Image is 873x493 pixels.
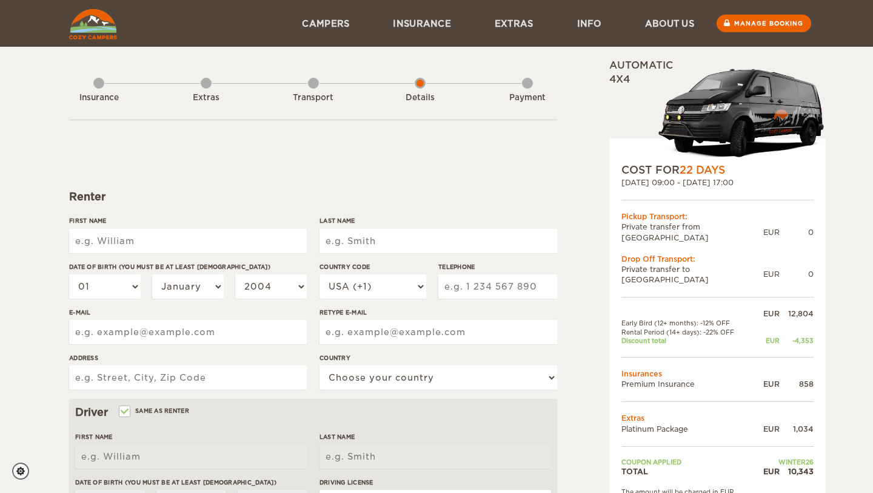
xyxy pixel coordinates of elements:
[754,424,780,434] div: EUR
[173,92,239,104] div: Extras
[780,269,814,279] div: 0
[658,63,826,163] img: stor-langur-4.png
[280,92,347,104] div: Transport
[69,365,307,390] input: e.g. Street, City, Zip Code
[621,319,754,327] td: Early Bird (12+ months): -12% OFF
[75,444,307,469] input: e.g. William
[319,308,557,317] label: Retype E-mail
[763,269,780,279] div: EUR
[621,466,754,477] td: TOTAL
[319,432,551,441] label: Last Name
[754,336,780,345] div: EUR
[621,369,814,379] td: Insurances
[780,227,814,237] div: 0
[621,254,814,264] div: Drop Off Transport:
[69,216,307,225] label: First Name
[75,405,551,420] div: Driver
[319,444,551,469] input: e.g. Smith
[621,177,814,188] div: [DATE] 09:00 - [DATE] 17:00
[69,9,117,39] img: Cozy Campers
[780,379,814,389] div: 858
[621,336,754,345] td: Discount total
[65,92,132,104] div: Insurance
[120,405,189,416] label: Same as renter
[69,229,307,253] input: e.g. William
[319,262,426,271] label: Country Code
[763,227,780,237] div: EUR
[621,458,754,466] td: Coupon applied
[754,379,780,389] div: EUR
[75,478,307,487] label: Date of birth (You must be at least [DEMOGRAPHIC_DATA])
[69,262,307,271] label: Date of birth (You must be at least [DEMOGRAPHIC_DATA])
[621,211,814,222] div: Pickup Transport:
[621,163,814,177] div: COST FOR
[69,353,307,362] label: Address
[780,466,814,477] div: 10,343
[780,336,814,345] div: -4,353
[75,432,307,441] label: First Name
[680,164,725,176] span: 22 Days
[621,328,754,336] td: Rental Period (14+ days): -22% OFF
[780,424,814,434] div: 1,034
[438,262,557,271] label: Telephone
[12,463,37,480] a: Cookie settings
[621,222,763,242] td: Private transfer from [GEOGRAPHIC_DATA]
[609,59,826,163] div: Automatic 4x4
[780,308,814,319] div: 12,804
[387,92,453,104] div: Details
[754,308,780,319] div: EUR
[754,466,780,477] div: EUR
[69,320,307,344] input: e.g. example@example.com
[319,320,557,344] input: e.g. example@example.com
[621,424,754,434] td: Platinum Package
[754,458,814,466] td: WINTER26
[717,15,811,32] a: Manage booking
[69,189,557,204] div: Renter
[621,264,763,285] td: Private transfer to [GEOGRAPHIC_DATA]
[69,308,307,317] label: E-mail
[319,229,557,253] input: e.g. Smith
[319,353,557,362] label: Country
[438,274,557,299] input: e.g. 1 234 567 890
[319,216,557,225] label: Last Name
[621,413,814,423] td: Extras
[319,478,551,487] label: Driving License
[120,409,128,416] input: Same as renter
[621,379,754,389] td: Premium Insurance
[494,92,561,104] div: Payment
